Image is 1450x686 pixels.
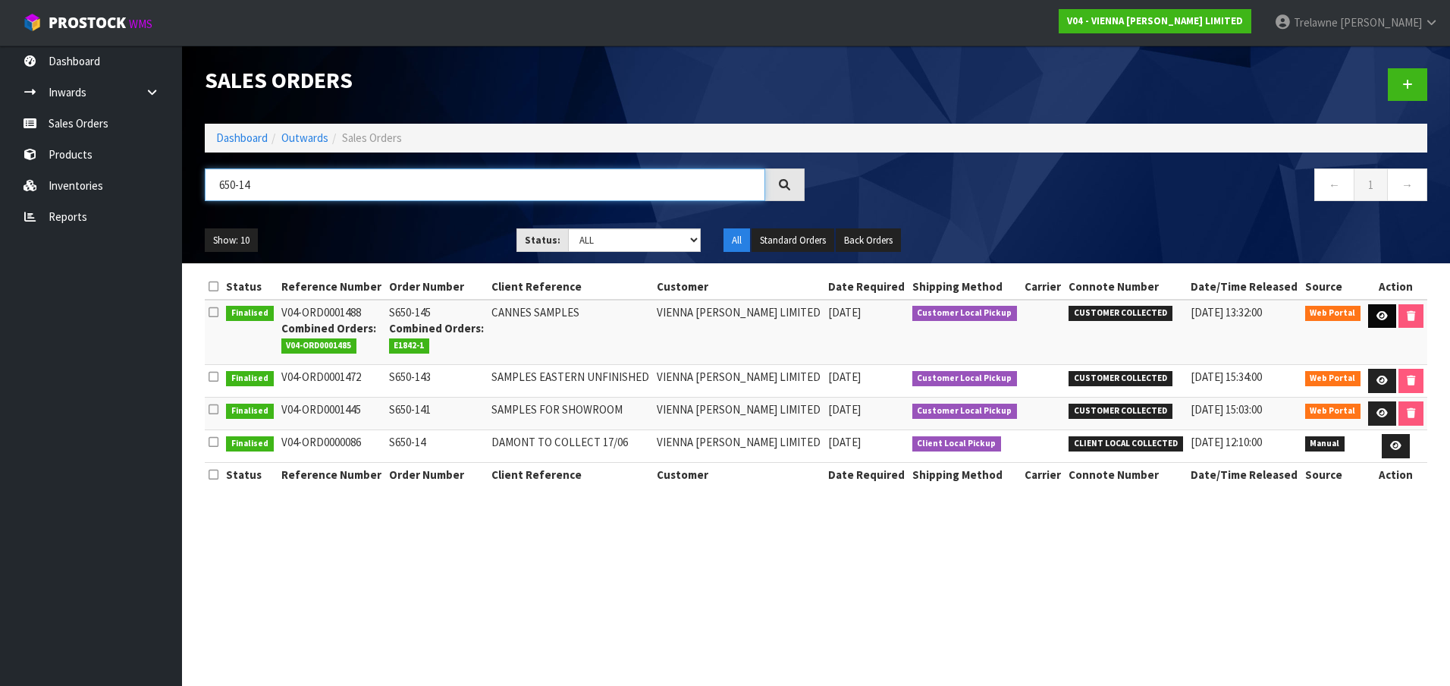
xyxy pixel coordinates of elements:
span: ProStock [49,13,126,33]
span: CLIENT LOCAL COLLECTED [1069,436,1183,452]
span: [PERSON_NAME] [1340,15,1422,30]
th: Shipping Method [909,463,1022,487]
th: Action [1364,463,1427,487]
td: S650-145 [385,300,488,365]
span: Web Portal [1305,306,1361,321]
td: VIENNA [PERSON_NAME] LIMITED [653,300,824,365]
th: Date Required [824,275,909,299]
td: V04-ORD0001445 [278,398,385,430]
a: Dashboard [216,131,268,145]
input: Search sales orders [205,168,765,201]
span: [DATE] [828,305,861,319]
span: [DATE] [828,435,861,449]
td: V04-ORD0001472 [278,365,385,398]
span: [DATE] [828,402,861,417]
span: Customer Local Pickup [912,404,1018,419]
th: Date/Time Released [1187,275,1301,299]
span: [DATE] 15:03:00 [1191,402,1262,417]
span: Manual [1305,436,1345,452]
a: → [1387,168,1427,201]
img: cube-alt.png [23,13,42,32]
span: Client Local Pickup [912,436,1002,452]
span: Customer Local Pickup [912,306,1018,321]
span: E1842-1 [389,338,430,354]
span: Finalised [226,436,274,452]
th: Connote Number [1065,275,1187,299]
th: Client Reference [488,463,653,487]
span: Customer Local Pickup [912,371,1018,386]
td: S650-143 [385,365,488,398]
h1: Sales Orders [205,68,805,93]
button: Standard Orders [752,228,834,253]
span: Web Portal [1305,404,1361,419]
a: 1 [1354,168,1388,201]
span: V04-ORD0001485 [281,338,357,354]
th: Customer [653,463,824,487]
span: Finalised [226,404,274,419]
strong: V04 - VIENNA [PERSON_NAME] LIMITED [1067,14,1243,27]
span: [DATE] [828,370,861,384]
span: CUSTOMER COLLECTED [1069,404,1172,419]
td: CANNES SAMPLES [488,300,653,365]
button: All [723,228,750,253]
span: Finalised [226,306,274,321]
th: Order Number [385,275,488,299]
span: CUSTOMER COLLECTED [1069,371,1172,386]
th: Client Reference [488,275,653,299]
span: [DATE] 15:34:00 [1191,370,1262,384]
td: S650-14 [385,430,488,463]
th: Shipping Method [909,275,1022,299]
td: SAMPLES EASTERN UNFINISHED [488,365,653,398]
th: Carrier [1021,275,1065,299]
strong: Combined Orders: [389,321,484,335]
span: Trelawne [1294,15,1338,30]
th: Date/Time Released [1187,463,1301,487]
th: Connote Number [1065,463,1187,487]
button: Back Orders [836,228,901,253]
td: S650-141 [385,398,488,430]
th: Source [1301,463,1365,487]
span: [DATE] 12:10:00 [1191,435,1262,449]
strong: Status: [525,234,560,247]
small: WMS [129,17,152,31]
td: DAMONT TO COLLECT 17/06 [488,430,653,463]
span: Sales Orders [342,131,402,145]
a: ← [1314,168,1354,201]
span: Web Portal [1305,371,1361,386]
th: Source [1301,275,1365,299]
th: Order Number [385,463,488,487]
td: VIENNA [PERSON_NAME] LIMITED [653,430,824,463]
th: Status [222,275,278,299]
th: Reference Number [278,275,385,299]
button: Show: 10 [205,228,258,253]
td: SAMPLES FOR SHOWROOM [488,398,653,430]
th: Date Required [824,463,909,487]
a: Outwards [281,131,328,145]
nav: Page navigation [827,168,1427,206]
td: VIENNA [PERSON_NAME] LIMITED [653,365,824,398]
th: Carrier [1021,463,1065,487]
span: Finalised [226,371,274,386]
span: CUSTOMER COLLECTED [1069,306,1172,321]
td: V04-ORD0000086 [278,430,385,463]
th: Reference Number [278,463,385,487]
th: Action [1364,275,1427,299]
span: [DATE] 13:32:00 [1191,305,1262,319]
td: V04-ORD0001488 [278,300,385,365]
td: VIENNA [PERSON_NAME] LIMITED [653,398,824,430]
strong: Combined Orders: [281,321,376,335]
th: Status [222,463,278,487]
th: Customer [653,275,824,299]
